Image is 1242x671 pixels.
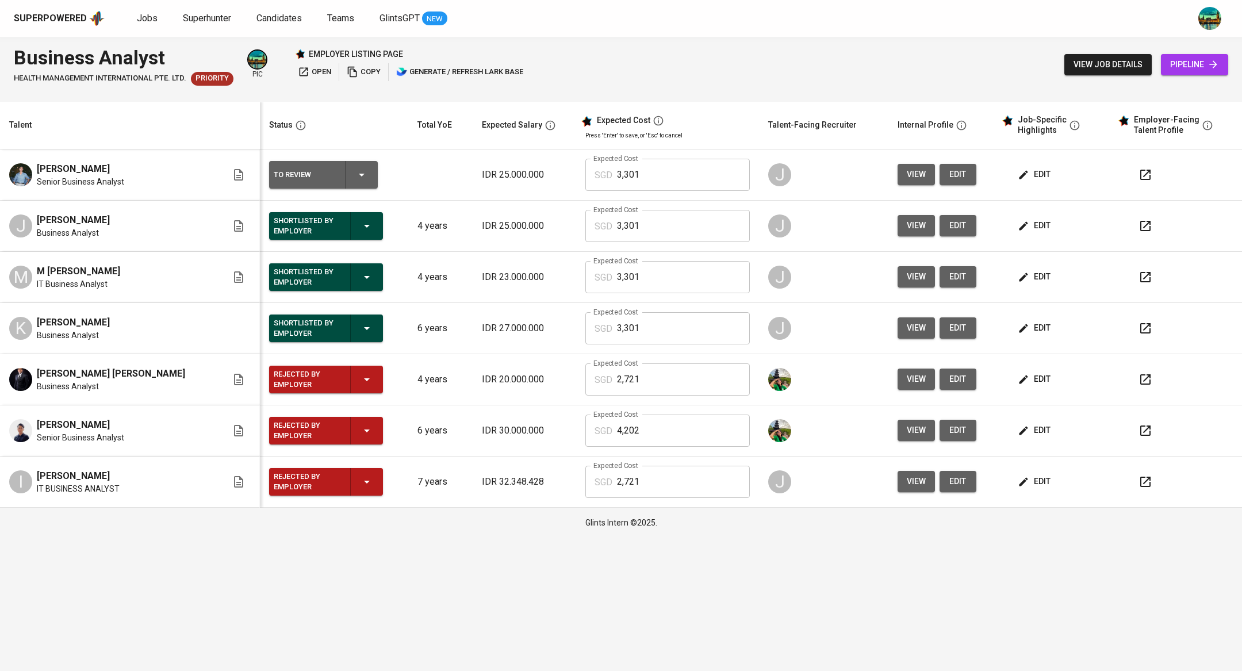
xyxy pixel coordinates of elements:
[269,417,383,444] button: Rejected by Employer
[1198,7,1221,30] img: a5d44b89-0c59-4c54-99d0-a63b29d42bd3.jpg
[274,418,341,443] div: Rejected by Employer
[949,270,967,284] span: edit
[248,51,266,68] img: a5d44b89-0c59-4c54-99d0-a63b29d42bd3.jpg
[247,49,267,79] div: pic
[1015,215,1055,236] button: edit
[256,13,302,24] span: Candidates
[137,13,158,24] span: Jobs
[9,163,32,186] img: Prabu Alif Anggadiputra
[482,373,567,386] p: IDR 20.000.000
[949,372,967,386] span: edit
[37,469,110,483] span: [PERSON_NAME]
[1170,57,1219,72] span: pipeline
[595,322,612,336] p: SGD
[37,432,124,443] span: Senior Business Analyst
[183,11,233,26] a: Superhunter
[191,72,233,86] div: New Job received from Demand Team
[1015,420,1055,441] button: edit
[898,420,935,441] button: view
[1020,372,1051,386] span: edit
[1074,57,1143,72] span: view job details
[14,12,87,25] div: Superpowered
[417,219,463,233] p: 4 years
[949,474,967,489] span: edit
[940,164,976,185] a: edit
[595,373,612,387] p: SGD
[898,215,935,236] button: view
[9,419,32,442] img: Gugun Maulana
[37,213,110,227] span: [PERSON_NAME]
[1020,423,1051,438] span: edit
[585,131,750,140] p: Press 'Enter' to save, or 'Esc' to cancel
[379,11,447,26] a: GlintsGPT NEW
[1015,471,1055,492] button: edit
[907,372,926,386] span: view
[396,66,523,79] span: generate / refresh lark base
[1018,115,1067,135] div: Job-Specific Highlights
[9,368,32,391] img: Ronal Chandra Gumara
[1020,321,1051,335] span: edit
[37,278,108,290] span: IT Business Analyst
[898,118,953,132] div: Internal Profile
[298,66,331,79] span: open
[37,227,99,239] span: Business Analyst
[37,176,124,187] span: Senior Business Analyst
[274,213,341,239] div: Shortlisted by Employer
[14,44,233,72] div: Business Analyst
[482,219,567,233] p: IDR 25.000.000
[940,215,976,236] button: edit
[898,317,935,339] button: view
[274,367,341,392] div: Rejected by Employer
[327,13,354,24] span: Teams
[37,162,110,176] span: [PERSON_NAME]
[768,317,791,340] div: J
[37,483,120,494] span: IT BUSINESS ANALYST
[14,73,186,84] span: HEALTH MANAGEMENT INTERNATIONAL PTE. LTD.
[898,471,935,492] button: view
[907,167,926,182] span: view
[89,10,105,27] img: app logo
[949,167,967,182] span: edit
[768,368,791,391] img: eva@glints.com
[344,63,384,81] button: copy
[9,317,32,340] div: K
[269,118,293,132] div: Status
[183,13,231,24] span: Superhunter
[379,13,420,24] span: GlintsGPT
[269,212,383,240] button: Shortlisted by Employer
[1020,167,1051,182] span: edit
[295,49,305,59] img: Glints Star
[595,220,612,233] p: SGD
[898,266,935,287] button: view
[940,471,976,492] button: edit
[940,420,976,441] a: edit
[907,474,926,489] span: view
[137,11,160,26] a: Jobs
[417,321,463,335] p: 6 years
[396,66,408,78] img: lark
[37,367,185,381] span: [PERSON_NAME] [PERSON_NAME]
[940,369,976,390] button: edit
[9,118,32,132] div: Talent
[37,381,99,392] span: Business Analyst
[269,468,383,496] button: Rejected by Employer
[37,418,110,432] span: [PERSON_NAME]
[595,168,612,182] p: SGD
[949,423,967,438] span: edit
[1015,317,1055,339] button: edit
[940,266,976,287] button: edit
[768,118,857,132] div: Talent-Facing Recruiter
[949,218,967,233] span: edit
[37,316,110,329] span: [PERSON_NAME]
[482,424,567,438] p: IDR 30.000.000
[295,63,334,81] button: open
[1134,115,1199,135] div: Employer-Facing Talent Profile
[417,270,463,284] p: 4 years
[949,321,967,335] span: edit
[768,214,791,237] div: J
[393,63,526,81] button: lark generate / refresh lark base
[907,270,926,284] span: view
[907,423,926,438] span: view
[191,73,233,84] span: Priority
